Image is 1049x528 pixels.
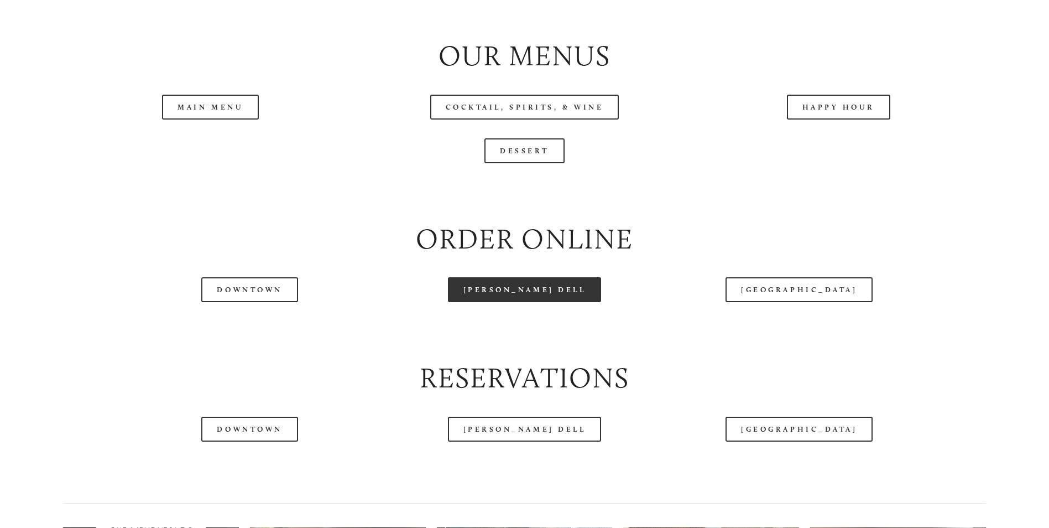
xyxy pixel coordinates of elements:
a: Cocktail, Spirits, & Wine [430,95,619,120]
a: Main Menu [162,95,259,120]
a: Happy Hour [787,95,891,120]
a: Dessert [484,138,565,163]
h2: Reservations [63,359,986,398]
a: [GEOGRAPHIC_DATA] [726,277,873,302]
a: Downtown [201,277,298,302]
a: Downtown [201,417,298,442]
a: [PERSON_NAME] Dell [448,277,602,302]
h2: Order Online [63,220,986,259]
a: [PERSON_NAME] Dell [448,417,602,442]
a: [GEOGRAPHIC_DATA] [726,417,873,442]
